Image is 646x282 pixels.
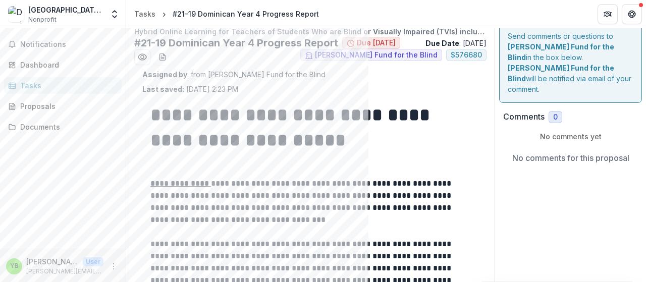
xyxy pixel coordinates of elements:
[28,5,103,15] div: [GEOGRAPHIC_DATA] [US_STATE]
[20,40,118,49] span: Notifications
[4,119,122,135] a: Documents
[553,113,558,122] span: 0
[130,7,323,21] nav: breadcrumb
[142,84,238,94] p: [DATE] 2:23 PM
[4,98,122,115] a: Proposals
[425,38,487,48] p: : [DATE]
[20,122,114,132] div: Documents
[357,39,396,47] span: Due [DATE]
[508,64,614,83] strong: [PERSON_NAME] Fund for the Blind
[622,4,642,24] button: Get Help
[10,263,19,269] div: Yvette Blitzer
[20,101,114,111] div: Proposals
[154,49,171,65] button: download-word-button
[20,80,114,91] div: Tasks
[4,77,122,94] a: Tasks
[4,57,122,73] a: Dashboard
[134,9,155,19] div: Tasks
[508,42,614,62] strong: [PERSON_NAME] Fund for the Blind
[134,49,150,65] button: Preview 41659f2a-8d53-4800-9ef9-1551e868b542.pdf
[503,112,545,122] h2: Comments
[425,39,459,47] strong: Due Date
[26,267,103,276] p: [PERSON_NAME][EMAIL_ADDRESS][DOMAIN_NAME]
[173,9,319,19] div: #21-19 Dominican Year 4 Progress Report
[134,37,338,49] h2: #21-19 Dominican Year 4 Progress Report
[83,257,103,266] p: User
[130,7,159,21] a: Tasks
[598,4,618,24] button: Partners
[142,69,478,80] p: : from [PERSON_NAME] Fund for the Blind
[134,26,487,37] p: Hybrid Online Learning for Teachers of Students Who are Blind or Visually Impaired (TVIs) includi...
[4,36,122,52] button: Notifications
[503,131,638,142] p: No comments yet
[28,15,57,24] span: Nonprofit
[20,60,114,70] div: Dashboard
[512,152,629,164] p: No comments for this proposal
[499,22,642,103] div: Send comments or questions to in the box below. will be notified via email of your comment.
[315,51,438,60] span: [PERSON_NAME] Fund for the Blind
[107,260,120,272] button: More
[142,85,184,93] strong: Last saved:
[8,6,24,22] img: Dominican University New York
[107,4,122,24] button: Open entity switcher
[142,70,187,79] strong: Assigned by
[26,256,79,267] p: [PERSON_NAME]
[451,51,482,60] span: $ 576680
